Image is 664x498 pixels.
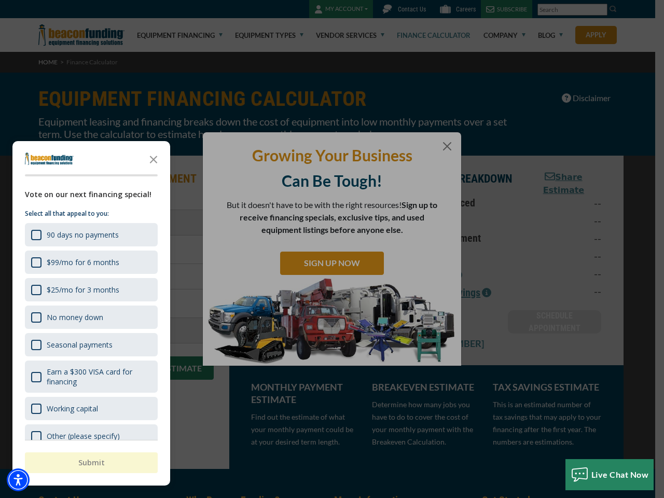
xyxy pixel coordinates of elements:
div: Earn a $300 VISA card for financing [25,361,158,393]
div: 90 days no payments [47,230,119,240]
button: Live Chat Now [565,459,654,490]
div: No money down [25,306,158,329]
div: Vote on our next financing special! [25,189,158,200]
button: Close the survey [143,148,164,169]
div: Earn a $300 VISA card for financing [47,367,151,386]
span: Live Chat Now [591,469,649,479]
div: Working capital [25,397,158,420]
div: Other (please specify) [47,431,120,441]
div: $25/mo for 3 months [47,285,119,295]
div: $25/mo for 3 months [25,278,158,301]
div: 90 days no payments [25,223,158,246]
div: Other (please specify) [25,424,158,448]
div: $99/mo for 6 months [25,251,158,274]
div: Survey [12,141,170,486]
div: Seasonal payments [47,340,113,350]
div: Working capital [47,404,98,413]
div: No money down [47,312,103,322]
div: Accessibility Menu [7,468,30,491]
img: Company logo [25,153,74,165]
button: Submit [25,452,158,473]
div: Seasonal payments [25,333,158,356]
p: Select all that appeal to you: [25,209,158,219]
div: $99/mo for 6 months [47,257,119,267]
